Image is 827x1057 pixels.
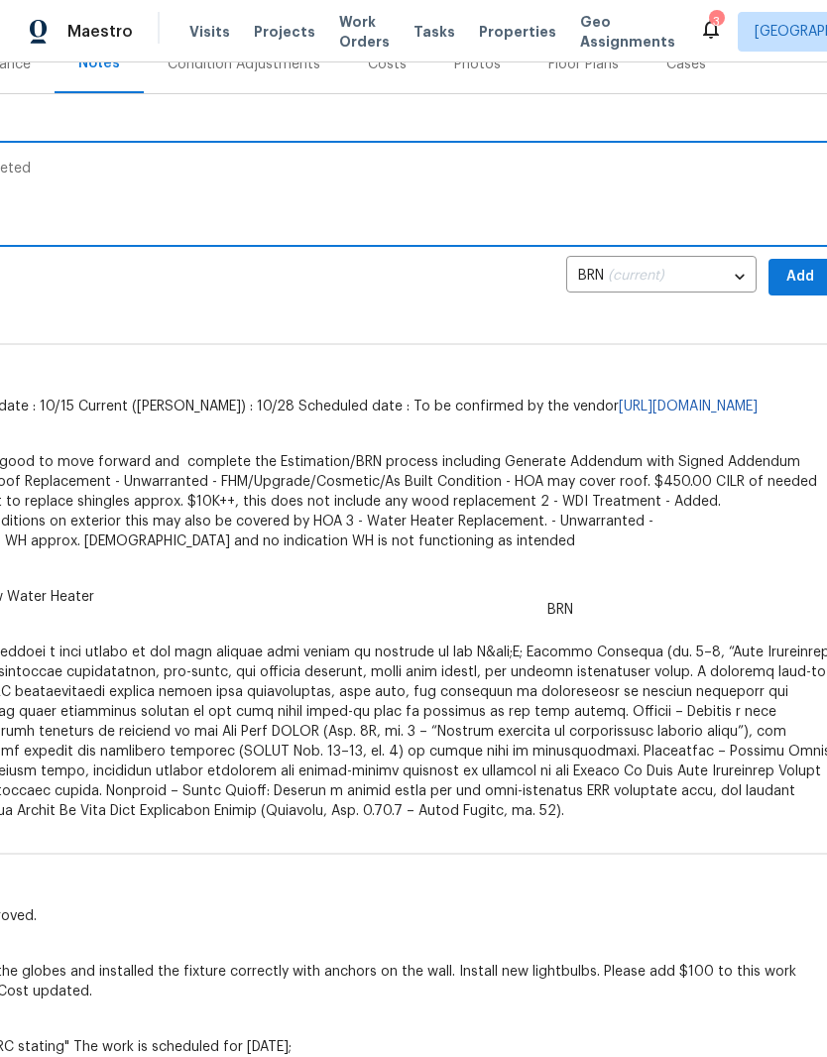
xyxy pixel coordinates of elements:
span: Projects [254,22,315,42]
div: 3 [709,12,723,32]
div: Photos [454,55,501,74]
span: Geo Assignments [580,12,675,52]
div: BRN (current) [566,253,757,301]
div: Cases [666,55,706,74]
div: Notes [78,54,120,73]
span: Add [784,265,816,290]
span: Maestro [67,22,133,42]
span: (current) [608,269,664,283]
span: BRN [535,600,585,620]
span: Work Orders [339,12,390,52]
div: Condition Adjustments [168,55,320,74]
span: Properties [479,22,556,42]
span: Tasks [413,25,455,39]
a: [URL][DOMAIN_NAME] [619,400,758,413]
div: Floor Plans [548,55,619,74]
div: Costs [368,55,407,74]
span: Visits [189,22,230,42]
